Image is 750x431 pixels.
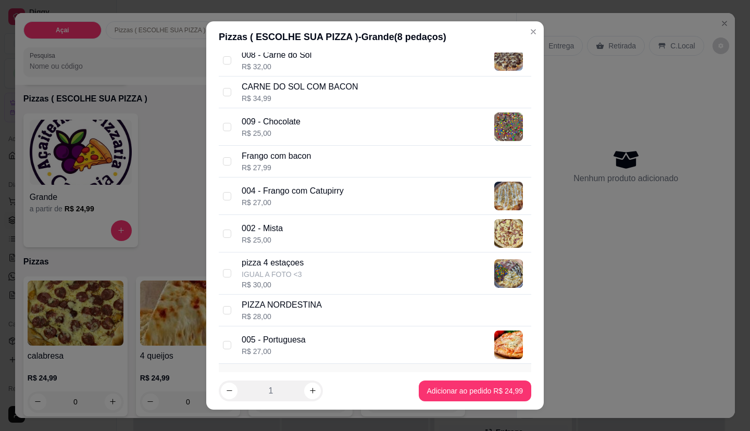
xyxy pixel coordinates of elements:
[494,50,523,71] img: product-image
[242,311,322,322] div: R$ 28,00
[494,182,523,210] img: product-image
[242,257,304,269] p: pizza 4 estaçoes
[242,269,304,280] p: IGUAL A FOTO <3
[242,235,283,245] div: R$ 25,00
[494,219,523,248] img: product-image
[525,23,542,40] button: Close
[494,331,523,359] img: product-image
[242,185,344,197] p: 004 - Frango com Catupirry
[304,383,321,399] button: increase-product-quantity
[242,299,322,311] p: PIZZA NORDESTINA
[242,162,311,173] div: R$ 27,99
[242,93,358,104] div: R$ 34,99
[269,385,273,397] p: 1
[242,61,311,72] div: R$ 32,00
[242,81,358,93] p: CARNE DO SOL COM BACON
[242,197,344,208] div: R$ 27,00
[494,112,523,141] img: product-image
[494,259,523,288] img: product-image
[225,370,326,383] p: Selecione a borda da pizza
[242,150,311,162] p: Frango com bacon
[242,334,306,346] p: 005 - Portuguesa
[219,30,531,44] div: Pizzas ( ESCOLHE SUA PIZZA ) - Grande ( 8 pedaços)
[242,346,306,357] div: R$ 27,00
[242,280,304,290] div: R$ 30,00
[419,381,531,401] button: Adicionar ao pedido R$ 24,99
[242,128,301,138] div: R$ 25,00
[242,222,283,235] p: 002 - Mista
[242,49,311,61] p: 008 - Carne do Sol
[242,116,301,128] p: 009 - Chocolate
[221,383,238,399] button: decrease-product-quantity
